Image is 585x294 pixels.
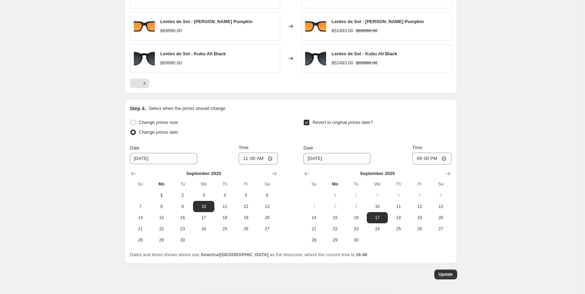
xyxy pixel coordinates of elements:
img: Frontal_3_copia_1280x_progressive_jpg_80x.jpg [305,48,326,69]
span: Su [306,181,322,187]
span: 20 [259,215,275,220]
span: 24 [370,226,385,232]
span: 4 [391,192,406,198]
button: Friday September 12 2025 [235,201,256,212]
button: Saturday September 27 2025 [256,223,277,234]
button: Friday September 5 2025 [235,190,256,201]
span: 24 [196,226,211,232]
button: Thursday September 25 2025 [388,223,409,234]
button: Show previous month, August 2025 [302,169,312,178]
button: Monday September 8 2025 [325,201,346,212]
button: Thursday September 4 2025 [388,190,409,201]
input: 9/1/2025 [303,153,371,164]
span: 6 [433,192,448,198]
span: 14 [306,215,322,220]
button: Sunday September 7 2025 [130,201,151,212]
span: 2 [349,192,364,198]
span: Change prices later [139,129,179,135]
span: 21 [306,226,322,232]
span: 8 [328,204,343,209]
img: thabo-black-pumpkin-frontal_1280x_progressive_jpg_80x.jpg [305,16,326,37]
span: Revert to original prices later? [312,120,373,125]
button: Saturday September 27 2025 [430,223,451,234]
p: Select when the prices should change [149,105,225,112]
span: 16 [175,215,190,220]
span: 13 [259,204,275,209]
button: Friday September 12 2025 [409,201,430,212]
span: 17 [370,215,385,220]
button: Thursday September 25 2025 [214,223,235,234]
button: Tuesday September 2 2025 [346,190,367,201]
span: 9 [175,204,190,209]
span: 11 [391,204,406,209]
th: Wednesday [193,178,214,190]
th: Sunday [130,178,151,190]
span: 27 [259,226,275,232]
span: 14 [133,215,148,220]
button: Monday September 29 2025 [325,234,346,246]
span: 29 [154,237,169,243]
button: Thursday September 18 2025 [388,212,409,223]
span: Change prices now [139,120,178,125]
span: 4 [217,192,233,198]
span: 11 [217,204,233,209]
th: Saturday [430,178,451,190]
input: 12:00 [412,153,452,164]
span: Tu [175,181,190,187]
span: 22 [154,226,169,232]
div: $52493.00 [332,27,353,34]
button: Sunday September 21 2025 [130,223,151,234]
h2: Step 4. [130,105,146,112]
span: 7 [133,204,148,209]
button: Saturday September 13 2025 [430,201,451,212]
button: Saturday September 6 2025 [430,190,451,201]
span: 1 [154,192,169,198]
th: Tuesday [172,178,193,190]
button: Thursday September 11 2025 [388,201,409,212]
div: $69990.00 [160,59,182,66]
span: 15 [154,215,169,220]
th: Sunday [303,178,324,190]
span: Sa [259,181,275,187]
button: Wednesday September 3 2025 [367,190,388,201]
button: Saturday September 13 2025 [256,201,277,212]
span: Fr [412,181,427,187]
img: thabo-black-pumpkin-frontal_1280x_progressive_jpg_80x.jpg [134,16,155,37]
span: 19 [412,215,427,220]
span: Mo [154,181,169,187]
button: Friday September 26 2025 [235,223,256,234]
span: 23 [349,226,364,232]
th: Friday [235,178,256,190]
input: 12:00 [239,153,278,164]
span: 10 [196,204,211,209]
span: 29 [328,237,343,243]
span: Tu [349,181,364,187]
button: Tuesday September 23 2025 [346,223,367,234]
span: 1 [328,192,343,198]
button: Update [434,269,457,279]
th: Monday [325,178,346,190]
span: We [196,181,211,187]
b: America/[GEOGRAPHIC_DATA] [201,252,269,257]
span: Lentes de Sol - [PERSON_NAME] Pumpkin [332,19,424,24]
div: $52493.00 [332,59,353,66]
span: 13 [433,204,448,209]
button: Tuesday September 16 2025 [346,212,367,223]
span: 25 [391,226,406,232]
span: Date [130,145,139,150]
button: Wednesday September 24 2025 [193,223,214,234]
th: Tuesday [346,178,367,190]
button: Saturday September 6 2025 [256,190,277,201]
button: Tuesday September 9 2025 [346,201,367,212]
span: 25 [217,226,233,232]
button: Today Monday September 1 2025 [151,190,172,201]
span: Mo [328,181,343,187]
button: Monday September 8 2025 [151,201,172,212]
span: 18 [217,215,233,220]
span: 20 [433,215,448,220]
button: Sunday September 14 2025 [130,212,151,223]
span: 17 [196,215,211,220]
button: Wednesday September 24 2025 [367,223,388,234]
div: $69990.00 [160,27,182,34]
button: Saturday September 20 2025 [256,212,277,223]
